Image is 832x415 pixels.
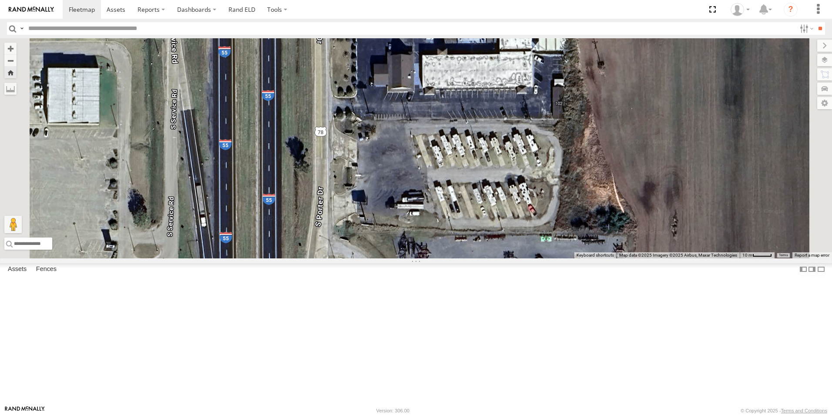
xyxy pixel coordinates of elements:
i: ? [784,3,798,17]
label: Dock Summary Table to the Right [808,263,816,276]
div: © Copyright 2025 - [741,408,827,413]
label: Dock Summary Table to the Left [799,263,808,276]
label: Search Filter Options [796,22,815,35]
button: Zoom Home [4,67,17,78]
a: Terms (opens in new tab) [779,254,788,257]
img: rand-logo.svg [9,7,54,13]
div: Version: 306.00 [376,408,409,413]
button: Drag Pegman onto the map to open Street View [4,216,22,233]
div: Craig King [728,3,753,16]
label: Assets [3,263,31,275]
a: Terms and Conditions [781,408,827,413]
label: Search Query [18,22,25,35]
span: Map data ©2025 Imagery ©2025 Airbus, Maxar Technologies [619,253,737,258]
button: Map Scale: 10 m per 41 pixels [740,252,775,258]
label: Fences [32,263,61,275]
a: Visit our Website [5,406,45,415]
a: Report a map error [795,253,829,258]
label: Hide Summary Table [817,263,825,276]
button: Zoom out [4,54,17,67]
label: Map Settings [817,97,832,109]
span: 10 m [742,253,752,258]
button: Zoom in [4,43,17,54]
label: Measure [4,83,17,95]
button: Keyboard shortcuts [577,252,614,258]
